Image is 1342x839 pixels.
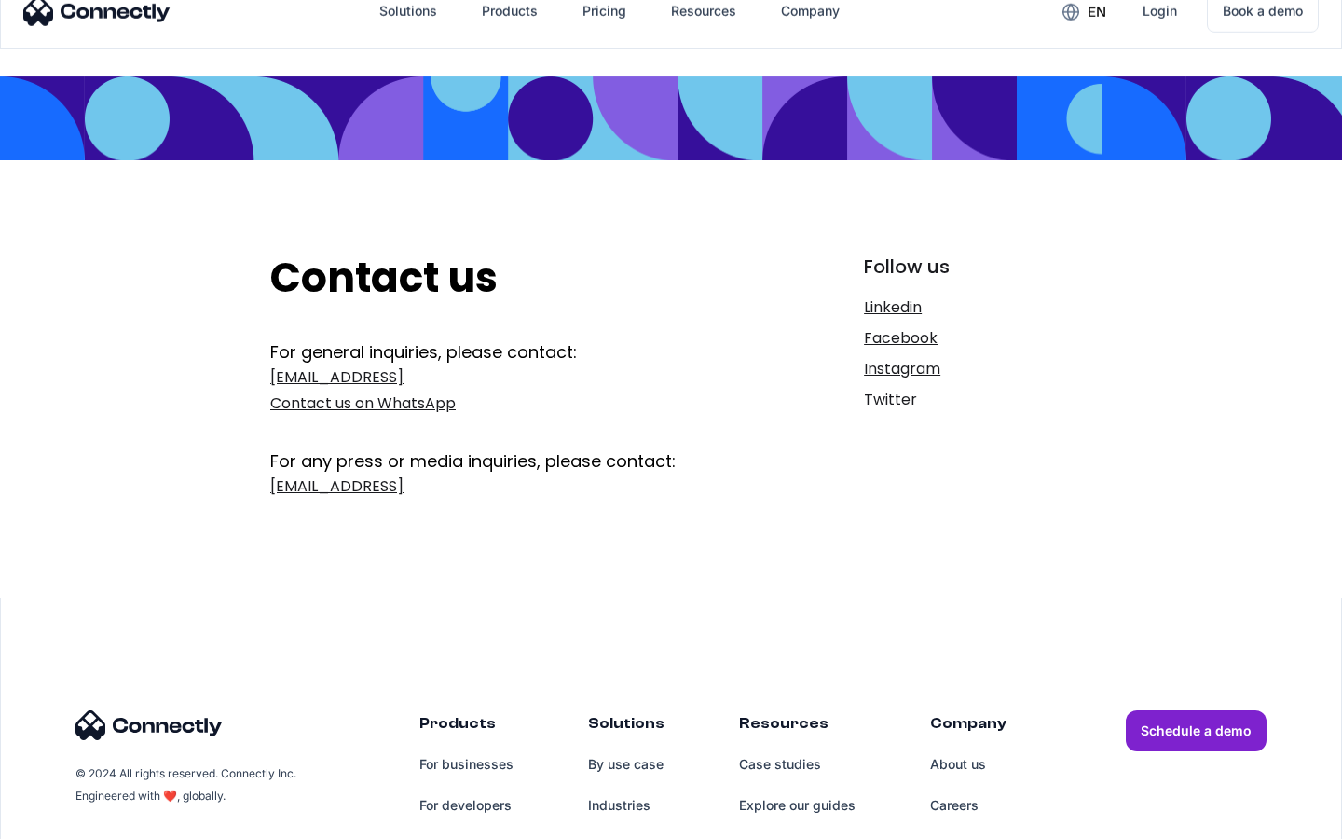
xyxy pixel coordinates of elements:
div: For any press or media inquiries, please contact: [270,421,743,474]
a: Instagram [864,356,1072,382]
a: Twitter [864,387,1072,413]
a: By use case [588,744,664,785]
div: Company [930,710,1006,744]
img: Connectly Logo [75,710,223,740]
a: Careers [930,785,1006,826]
ul: Language list [37,806,112,832]
a: For businesses [419,744,514,785]
div: © 2024 All rights reserved. Connectly Inc. Engineered with ❤️, globally. [75,763,299,807]
a: Industries [588,785,664,826]
div: For general inquiries, please contact: [270,340,743,364]
div: Products [419,710,514,744]
a: About us [930,744,1006,785]
a: Case studies [739,744,856,785]
a: Explore our guides [739,785,856,826]
a: For developers [419,785,514,826]
a: Linkedin [864,295,1072,321]
a: [EMAIL_ADDRESS] [270,474,743,500]
aside: Language selected: English [19,806,112,832]
div: Resources [739,710,856,744]
a: [EMAIL_ADDRESS]Contact us on WhatsApp [270,364,743,417]
div: Follow us [864,254,1072,280]
h2: Contact us [270,254,743,303]
a: Facebook [864,325,1072,351]
a: Schedule a demo [1126,710,1267,751]
form: Get In Touch Form [270,340,743,504]
div: Solutions [588,710,664,744]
